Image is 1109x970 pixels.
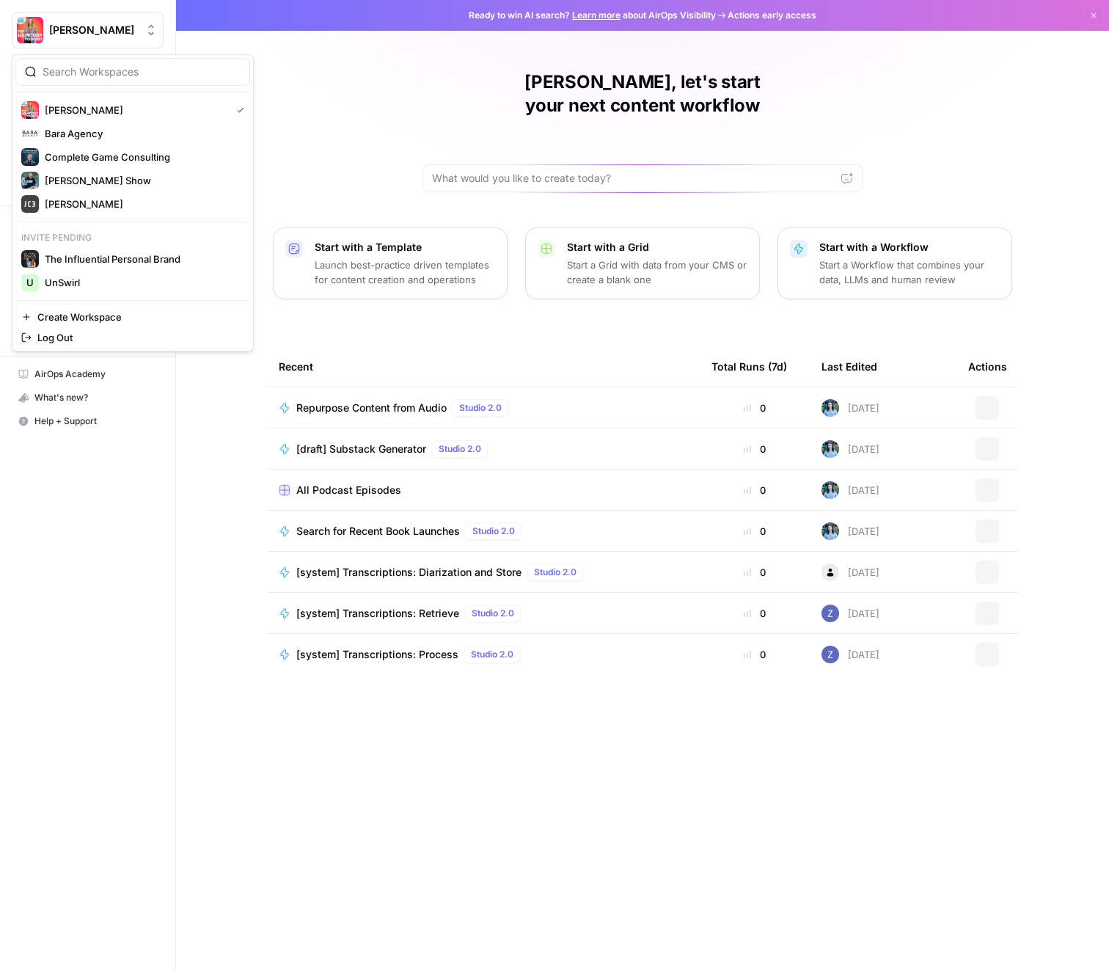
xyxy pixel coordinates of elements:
a: [system] Transcriptions: RetrieveStudio 2.0 [279,605,688,622]
img: 4cjovsdt7jh7og8qs2b3rje2pqfw [821,399,839,417]
div: [DATE] [821,605,879,622]
img: Liz Moody Logo [21,101,39,119]
a: [system] Transcriptions: Diarization and StoreStudio 2.0 [279,564,688,581]
a: AirOps Academy [12,362,164,386]
img: 4cjovsdt7jh7og8qs2b3rje2pqfw [821,440,839,458]
span: Studio 2.0 [439,442,481,456]
div: 0 [711,524,798,539]
div: Recent [279,346,688,387]
div: Workspace: Liz Moody [12,54,254,351]
div: [DATE] [821,440,879,458]
div: What's new? [12,387,163,409]
p: Launch best-practice driven templates for content creation and operations [315,258,495,287]
button: What's new? [12,386,164,409]
span: Ready to win AI search? about AirOps Visibility [469,9,716,22]
img: Liz Moody Logo [17,17,43,43]
div: Last Edited [821,346,877,387]
span: Complete Game Consulting [45,150,238,164]
button: Workspace: Liz Moody [12,12,164,48]
img: The Influential Personal Brand Logo [21,250,39,268]
a: Create Workspace [15,307,250,327]
span: [system] Transcriptions: Retrieve [296,606,459,621]
span: All Podcast Episodes [296,483,401,497]
img: Jim Carter Logo [21,195,39,213]
p: Start a Workflow that combines your data, LLMs and human review [819,258,1000,287]
p: Start with a Grid [567,240,747,255]
span: [PERSON_NAME] [45,103,225,117]
div: [DATE] [821,564,879,581]
a: Learn more [572,10,621,21]
span: [PERSON_NAME] Show [45,173,238,188]
div: 0 [711,565,798,580]
span: Create Workspace [37,310,238,324]
img: Ed Mylett Show Logo [21,172,39,189]
p: Start with a Template [315,240,495,255]
a: Search for Recent Book LaunchesStudio 2.0 [279,522,688,540]
img: 4cjovsdt7jh7og8qs2b3rje2pqfw [821,481,839,499]
span: Repurpose Content from Audio [296,401,447,415]
span: Log Out [37,330,238,345]
div: Actions [968,346,1007,387]
span: [draft] Substack Generator [296,442,426,456]
span: Studio 2.0 [472,607,514,620]
span: Studio 2.0 [459,401,502,415]
a: Log Out [15,327,250,348]
input: Search Workspaces [43,65,241,79]
img: k3p0voebjnqgui8yx4j2rnfvy45c [821,605,839,622]
a: [draft] Substack GeneratorStudio 2.0 [279,440,688,458]
div: 0 [711,442,798,456]
img: 4cjovsdt7jh7og8qs2b3rje2pqfw [821,522,839,540]
span: Studio 2.0 [471,648,513,661]
button: Start with a WorkflowStart a Workflow that combines your data, LLMs and human review [777,227,1012,299]
a: [system] Transcriptions: ProcessStudio 2.0 [279,646,688,663]
p: Start with a Workflow [819,240,1000,255]
p: Start a Grid with data from your CMS or create a blank one [567,258,747,287]
div: 0 [711,647,798,662]
a: Repurpose Content from AudioStudio 2.0 [279,399,688,417]
span: UnSwirl [45,275,238,290]
div: Total Runs (7d) [711,346,787,387]
span: Bara Agency [45,126,238,141]
input: What would you like to create today? [432,171,835,186]
img: k3p0voebjnqgui8yx4j2rnfvy45c [821,646,839,663]
div: [DATE] [821,522,879,540]
span: [PERSON_NAME] [49,23,138,37]
span: [PERSON_NAME] [45,197,238,211]
a: All Podcast Episodes [279,483,688,497]
span: Search for Recent Book Launches [296,524,460,539]
span: [system] Transcriptions: Diarization and Store [296,565,521,580]
img: Complete Game Consulting Logo [21,148,39,166]
button: Start with a GridStart a Grid with data from your CMS or create a blank one [525,227,760,299]
p: Invite pending [15,228,250,247]
div: [DATE] [821,481,879,499]
span: U [26,275,34,290]
div: 0 [711,606,798,621]
button: Help + Support [12,409,164,433]
h1: [PERSON_NAME], let's start your next content workflow [422,70,863,117]
span: AirOps Academy [34,368,157,381]
button: Start with a TemplateLaunch best-practice driven templates for content creation and operations [273,227,508,299]
div: [DATE] [821,646,879,663]
span: [system] Transcriptions: Process [296,647,458,662]
span: Actions early access [728,9,816,22]
span: Help + Support [34,415,157,428]
span: Studio 2.0 [534,566,577,579]
div: 0 [711,483,798,497]
span: The Influential Personal Brand [45,252,238,266]
span: Studio 2.0 [472,525,515,538]
div: 0 [711,401,798,415]
div: [DATE] [821,399,879,417]
img: Bara Agency Logo [21,125,39,142]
